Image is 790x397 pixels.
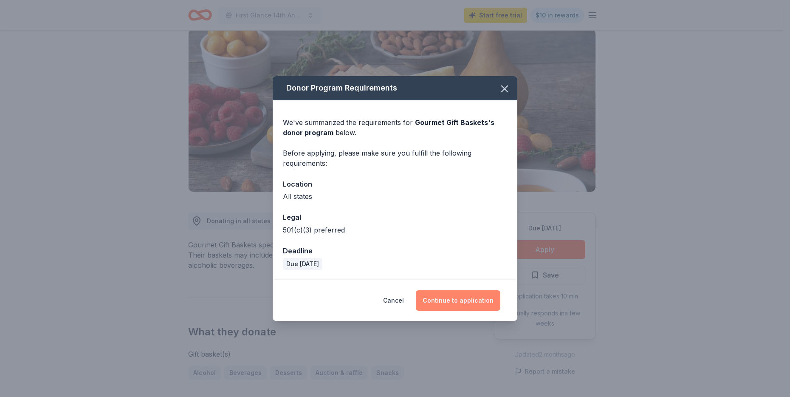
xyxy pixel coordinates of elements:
[416,290,500,311] button: Continue to application
[273,76,517,100] div: Donor Program Requirements
[283,179,507,190] div: Location
[283,191,507,201] div: All states
[283,148,507,168] div: Before applying, please make sure you fulfill the following requirements:
[283,258,322,270] div: Due [DATE]
[283,225,507,235] div: 501(c)(3) preferred
[283,245,507,256] div: Deadline
[283,212,507,223] div: Legal
[283,117,507,138] div: We've summarized the requirements for below.
[383,290,404,311] button: Cancel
